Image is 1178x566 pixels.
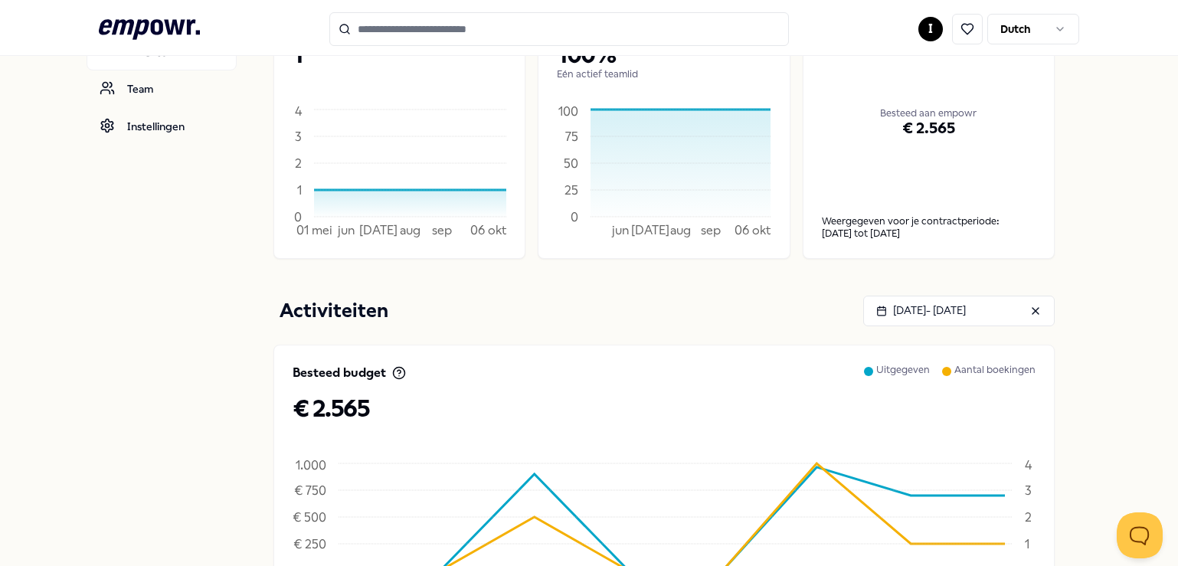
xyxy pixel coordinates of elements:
button: I [918,17,943,41]
tspan: 3 [1025,483,1032,497]
tspan: 75 [565,129,578,143]
div: € 2.565 [822,77,1036,180]
tspan: 25 [564,182,578,197]
tspan: € 500 [293,509,326,524]
tspan: [DATE] [359,223,398,237]
p: Weergegeven voor je contractperiode: [822,215,1036,227]
tspan: 06 okt [735,223,771,237]
tspan: jun [611,223,629,237]
tspan: 3 [295,129,302,143]
tspan: 2 [1025,509,1032,524]
tspan: 06 okt [470,223,506,237]
tspan: 1 [297,182,302,197]
p: Uitgegeven [876,364,930,394]
tspan: 2 [295,155,302,170]
tspan: 4 [1025,458,1032,473]
input: Search for products, categories or subcategories [329,12,789,46]
tspan: 0 [571,209,578,224]
tspan: jun [337,223,355,237]
tspan: aug [670,223,691,237]
a: Team [87,70,237,107]
tspan: 0 [294,209,302,224]
p: € 2.565 [293,394,1036,422]
tspan: [DATE] [632,223,670,237]
tspan: € 750 [294,483,326,497]
button: [DATE]- [DATE] [863,296,1055,326]
tspan: 1 [1025,536,1029,551]
tspan: 01 mei [296,223,332,237]
div: [DATE] - [DATE] [876,302,966,319]
tspan: € 250 [293,536,326,551]
p: Besteed budget [293,364,386,382]
tspan: aug [400,223,420,237]
div: [DATE] tot [DATE] [822,227,1036,240]
tspan: 4 [295,104,303,119]
tspan: 100 [558,104,578,119]
tspan: sep [432,223,452,237]
p: Activiteiten [280,296,388,326]
p: Eén actief teamlid [557,68,771,80]
p: Aantal boekingen [954,364,1036,394]
a: Instellingen [87,108,237,145]
tspan: sep [701,223,721,237]
tspan: € 1.000 [284,458,326,473]
iframe: Help Scout Beacon - Open [1117,512,1163,558]
tspan: 50 [564,155,578,170]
